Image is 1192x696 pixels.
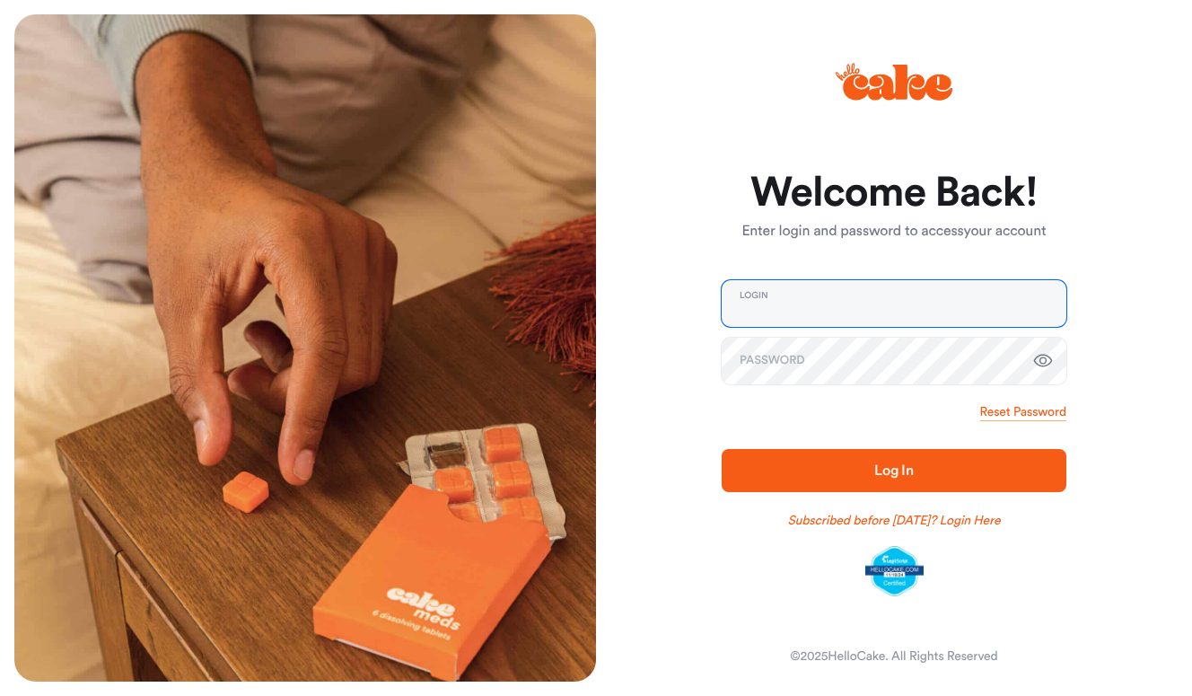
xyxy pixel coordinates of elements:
h1: Welcome Back! [722,172,1066,215]
a: Reset Password [980,403,1066,421]
p: Enter login and password to access your account [722,221,1066,242]
img: legit-script-certified.png [865,546,924,596]
div: © 2025 HelloCake. All Rights Reserved [790,648,997,665]
button: Log In [722,449,1066,492]
a: Subscribed before [DATE]? Login Here [788,512,1001,530]
span: Log In [874,463,914,478]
